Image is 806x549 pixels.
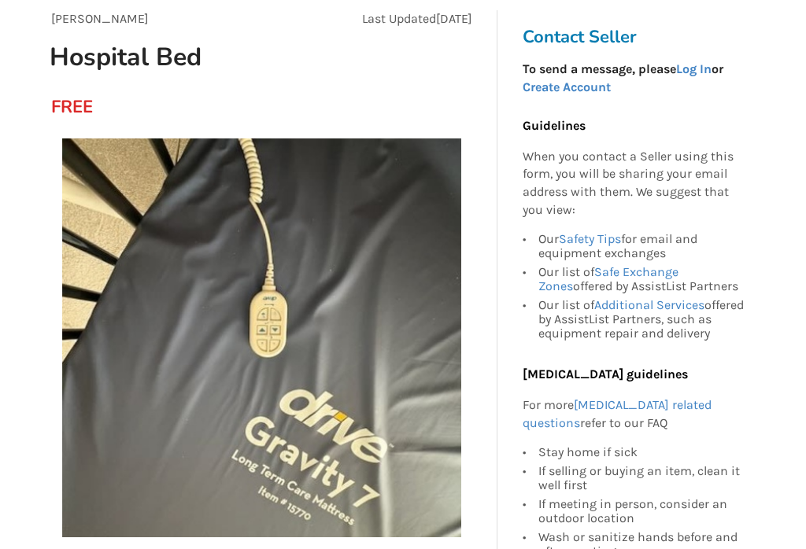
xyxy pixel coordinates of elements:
div: Our for email and equipment exchanges [538,232,748,263]
span: Last Updated [362,11,436,26]
p: When you contact a Seller using this form, you will be sharing your email address with them. We s... [523,148,748,219]
div: Our list of offered by AssistList Partners [538,263,748,296]
a: Additional Services [594,297,704,312]
span: [DATE] [436,11,472,26]
h3: Contact Seller [523,26,756,48]
div: FREE [51,96,54,118]
a: Log In [676,61,712,76]
h1: Hospital Bed [37,41,344,73]
span: [PERSON_NAME] [51,11,149,26]
b: Guidelines [523,118,586,133]
div: If selling or buying an item, clean it well first [538,462,748,495]
img: hospital bed -hospital bed-bedroom equipment-langley-assistlist-listing [62,138,461,537]
b: [MEDICAL_DATA] guidelines [523,367,688,381]
div: Stay home if sick [538,445,748,462]
a: Safe Exchange Zones [538,264,678,293]
a: [MEDICAL_DATA] related questions [523,397,712,430]
p: For more refer to our FAQ [523,396,748,433]
div: Our list of offered by AssistList Partners, such as equipment repair and delivery [538,296,748,341]
a: Create Account [523,79,611,94]
a: Safety Tips [559,231,621,246]
div: If meeting in person, consider an outdoor location [538,495,748,528]
strong: To send a message, please or [523,61,723,94]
